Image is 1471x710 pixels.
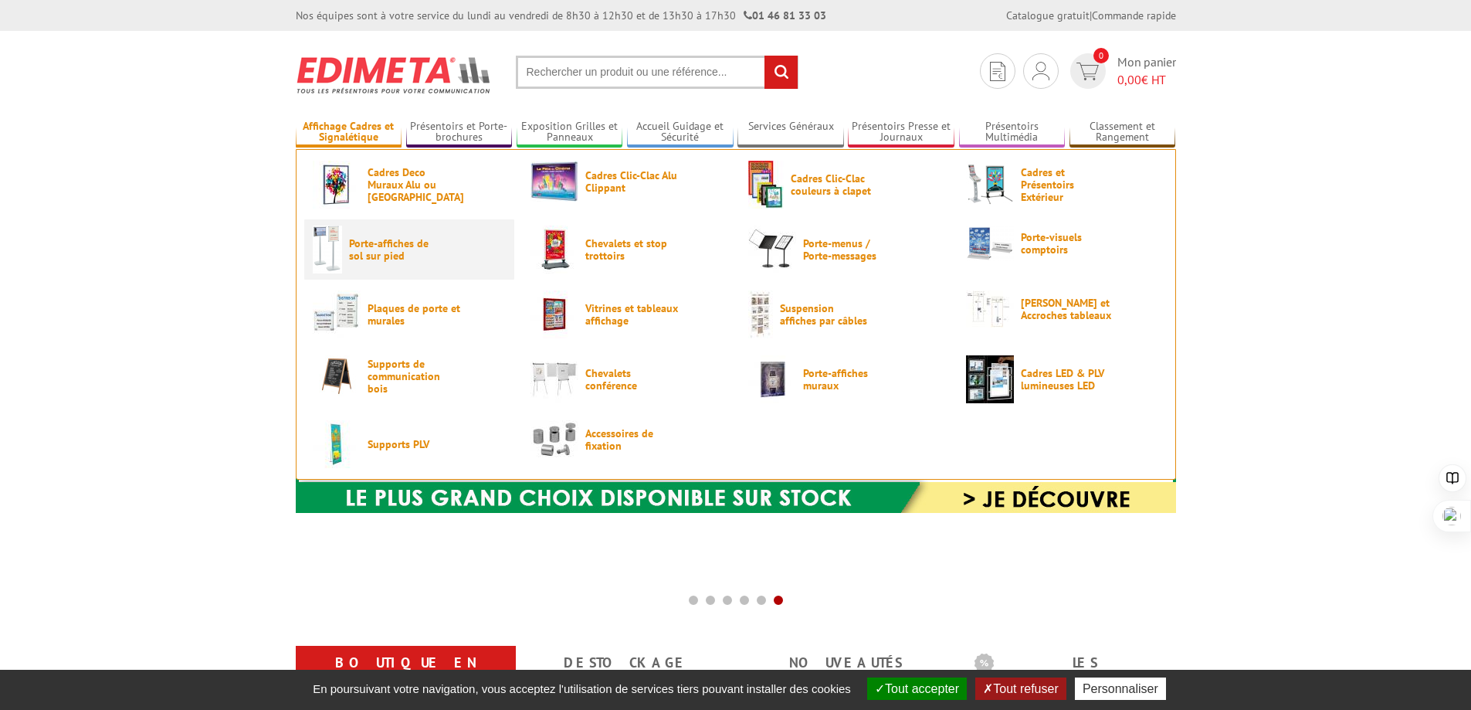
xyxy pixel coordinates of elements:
[1021,166,1113,203] span: Cadres et Présentoirs Extérieur
[1021,367,1113,392] span: Cadres LED & PLV lumineuses LED
[585,237,678,262] span: Chevalets et stop trottoirs
[313,161,361,209] img: Cadres Deco Muraux Alu ou Bois
[966,161,1014,209] img: Cadres et Présentoirs Extérieur
[313,355,506,396] a: Supports de communication bois
[296,46,493,104] img: Présentoir, panneau, stand - Edimeta - PLV, affichage, mobilier bureau, entreprise
[313,355,361,396] img: Supports de communication bois
[530,420,578,458] img: Accessoires de fixation
[1117,53,1176,89] span: Mon panier
[966,226,1159,261] a: Porte-visuels comptoirs
[1021,297,1113,321] span: [PERSON_NAME] et Accroches tableaux
[1076,63,1099,80] img: devis rapide
[349,237,442,262] span: Porte-affiches de sol sur pied
[1092,8,1176,22] a: Commande rapide
[1066,53,1176,89] a: devis rapide 0 Mon panier 0,00€ HT
[585,427,678,452] span: Accessoires de fixation
[314,649,497,705] a: Boutique en ligne
[748,161,941,209] a: Cadres Clic-Clac couleurs à clapet
[748,355,796,403] img: Porte-affiches muraux
[368,166,460,203] span: Cadres Deco Muraux Alu ou [GEOGRAPHIC_DATA]
[313,290,506,338] a: Plaques de porte et murales
[754,649,937,677] a: nouveautés
[867,678,967,700] button: Tout accepter
[748,226,796,273] img: Porte-menus / Porte-messages
[313,420,361,468] img: Supports PLV
[974,649,1168,680] b: Les promotions
[296,120,402,145] a: Affichage Cadres et Signalétique
[966,355,1159,403] a: Cadres LED & PLV lumineuses LED
[530,161,578,202] img: Cadres Clic-Clac Alu Clippant
[966,290,1014,328] img: Cimaises et Accroches tableaux
[530,355,578,403] img: Chevalets conférence
[1075,678,1166,700] button: Personnaliser (fenêtre modale)
[313,226,342,273] img: Porte-affiches de sol sur pied
[748,226,941,273] a: Porte-menus / Porte-messages
[990,62,1005,81] img: devis rapide
[764,56,798,89] input: rechercher
[313,420,506,468] a: Supports PLV
[368,438,460,450] span: Supports PLV
[975,678,1066,700] button: Tout refuser
[966,226,1014,261] img: Porte-visuels comptoirs
[966,355,1014,403] img: Cadres LED & PLV lumineuses LED
[368,358,460,395] span: Supports de communication bois
[530,290,578,338] img: Vitrines et tableaux affichage
[1006,8,1176,23] div: |
[1032,62,1049,80] img: devis rapide
[368,302,460,327] span: Plaques de porte et murales
[744,8,826,22] strong: 01 46 81 33 03
[959,120,1066,145] a: Présentoirs Multimédia
[406,120,513,145] a: Présentoirs et Porte-brochures
[1069,120,1176,145] a: Classement et Rangement
[530,161,724,202] a: Cadres Clic-Clac Alu Clippant
[296,8,826,23] div: Nos équipes sont à votre service du lundi au vendredi de 8h30 à 12h30 et de 13h30 à 17h30
[848,120,954,145] a: Présentoirs Presse et Journaux
[534,649,717,677] a: Destockage
[530,290,724,338] a: Vitrines et tableaux affichage
[966,290,1159,328] a: [PERSON_NAME] et Accroches tableaux
[530,226,578,273] img: Chevalets et stop trottoirs
[313,290,361,338] img: Plaques de porte et murales
[585,367,678,392] span: Chevalets conférence
[974,649,1157,705] a: Les promotions
[1117,71,1176,89] span: € HT
[748,355,941,403] a: Porte-affiches muraux
[748,161,784,209] img: Cadres Clic-Clac couleurs à clapet
[966,161,1159,209] a: Cadres et Présentoirs Extérieur
[627,120,734,145] a: Accueil Guidage et Sécurité
[313,161,506,209] a: Cadres Deco Muraux Alu ou [GEOGRAPHIC_DATA]
[530,226,724,273] a: Chevalets et stop trottoirs
[803,367,896,392] span: Porte-affiches muraux
[530,420,724,458] a: Accessoires de fixation
[780,302,873,327] span: Suspension affiches par câbles
[748,290,941,338] a: Suspension affiches par câbles
[585,302,678,327] span: Vitrines et tableaux affichage
[748,290,773,338] img: Suspension affiches par câbles
[1021,231,1113,256] span: Porte-visuels comptoirs
[803,237,896,262] span: Porte-menus / Porte-messages
[1117,72,1141,87] span: 0,00
[530,355,724,403] a: Chevalets conférence
[517,120,623,145] a: Exposition Grilles et Panneaux
[737,120,844,145] a: Services Généraux
[1093,48,1109,63] span: 0
[305,682,859,695] span: En poursuivant votre navigation, vous acceptez l'utilisation de services tiers pouvant installer ...
[516,56,798,89] input: Rechercher un produit ou une référence...
[1006,8,1090,22] a: Catalogue gratuit
[313,226,506,273] a: Porte-affiches de sol sur pied
[791,172,883,197] span: Cadres Clic-Clac couleurs à clapet
[585,169,678,194] span: Cadres Clic-Clac Alu Clippant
